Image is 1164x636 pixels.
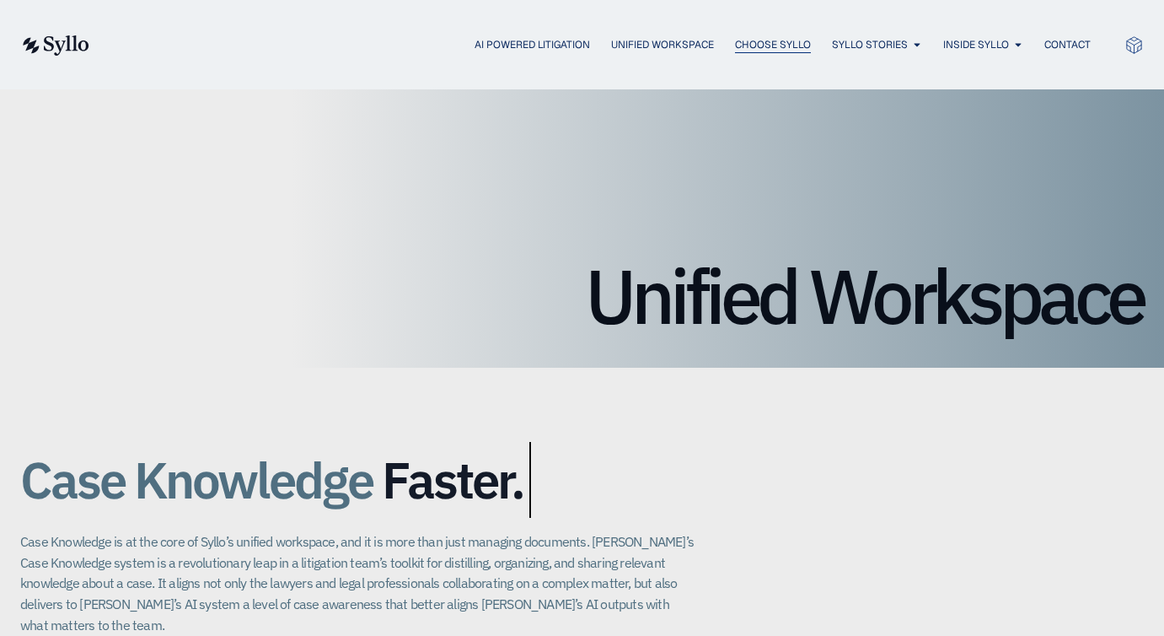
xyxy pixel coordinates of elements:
span: Case Knowledge [20,442,373,518]
a: Choose Syllo [735,37,811,52]
span: Faster. [382,452,523,508]
div: Menu Toggle [123,37,1091,53]
a: Inside Syllo [943,37,1009,52]
a: AI Powered Litigation [475,37,590,52]
a: Unified Workspace [611,37,714,52]
h1: Unified Workspace [20,258,1144,334]
img: syllo [20,35,89,56]
a: Contact [1044,37,1091,52]
p: Case Knowledge is at the core of Syllo’s unified workspace, and it is more than just managing doc... [20,531,695,635]
nav: Menu [123,37,1091,53]
a: Syllo Stories [832,37,908,52]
